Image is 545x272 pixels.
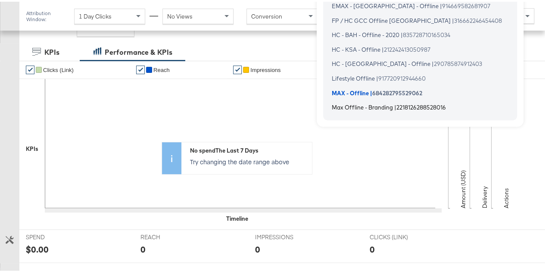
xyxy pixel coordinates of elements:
span: 835728710165034 [403,30,450,37]
span: SPEND [26,231,90,240]
span: HC - BAH - Offline - 2020 [332,30,399,37]
span: Impressions [250,65,280,72]
span: 914669582681907 [442,1,490,8]
div: Attribution Window: [26,9,70,21]
span: Conversion [251,11,282,19]
a: ✔ [136,64,145,72]
span: | [370,88,372,94]
span: HC - KSA - Offline [332,44,380,51]
span: CLICKS (LINK) [369,231,434,240]
span: MAX - Offline [332,88,369,94]
p: Try changing the date range above [190,156,308,164]
span: HC - [GEOGRAPHIC_DATA] - Offline [332,59,430,66]
span: 316662246454408 [454,15,502,22]
span: | [401,30,403,37]
div: KPIs [44,46,59,56]
div: Performance & KPIs [105,46,172,56]
span: Reach [153,65,170,72]
span: | [382,44,384,51]
span: No Views [167,11,193,19]
span: EMAX - [GEOGRAPHIC_DATA] - Offline [332,1,439,8]
div: $0.00 [26,241,49,254]
span: 684282795529062 [372,88,422,94]
span: | [440,1,442,8]
span: 917720912944660 [378,73,426,80]
span: FP / HC GCC Offline [GEOGRAPHIC_DATA] [332,15,451,22]
span: | [394,102,396,109]
span: 290785874912403 [434,59,482,66]
span: IMPRESSIONS [255,231,320,240]
div: 0 [140,241,146,254]
div: No spend The Last 7 Days [190,145,308,153]
span: Lifestyle Offline [332,73,375,80]
span: Clicks (Link) [43,65,74,72]
a: ✔ [26,64,34,72]
span: 2218126288528016 [396,102,446,109]
div: 0 [255,241,260,254]
span: 212242413050987 [384,44,430,51]
a: ✔ [233,64,242,72]
span: | [376,73,378,80]
span: | [452,15,454,22]
span: REACH [140,231,205,240]
div: 0 [369,241,374,254]
span: Max Offline - Branding [332,102,393,109]
span: 1 Day Clicks [79,11,112,19]
span: | [432,59,434,66]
